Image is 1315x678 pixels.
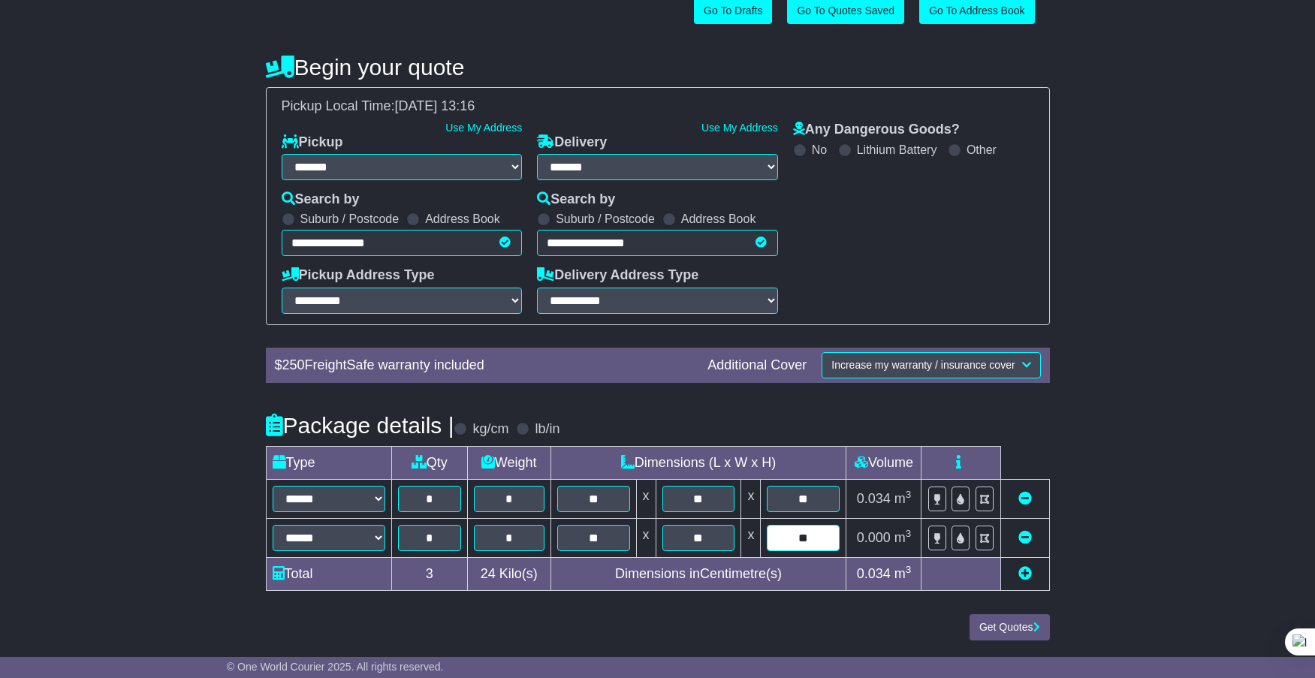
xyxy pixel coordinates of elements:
label: Delivery Address Type [537,267,698,284]
label: kg/cm [472,421,508,438]
td: Weight [467,446,550,479]
td: Dimensions in Centimetre(s) [550,557,846,590]
span: 24 [481,566,496,581]
a: Remove this item [1018,530,1032,545]
span: 0.000 [857,530,891,545]
td: Volume [846,446,921,479]
label: Any Dangerous Goods? [793,122,960,138]
sup: 3 [906,528,912,539]
span: m [894,530,912,545]
td: Dimensions (L x W x H) [550,446,846,479]
label: Suburb / Postcode [300,212,400,226]
h4: Begin your quote [266,55,1050,80]
span: 250 [282,357,305,372]
a: Use My Address [701,122,778,134]
label: lb/in [535,421,559,438]
label: Address Book [425,212,500,226]
td: x [741,518,761,557]
label: Address Book [681,212,756,226]
label: Other [967,143,997,157]
sup: 3 [906,564,912,575]
label: Delivery [537,134,607,151]
sup: 3 [906,489,912,500]
div: Pickup Local Time: [274,98,1042,115]
td: Qty [391,446,467,479]
td: x [636,479,656,518]
span: 0.034 [857,566,891,581]
div: Additional Cover [700,357,814,374]
h4: Package details | [266,413,454,438]
label: No [812,143,827,157]
span: m [894,566,912,581]
label: Search by [537,191,615,208]
td: x [636,518,656,557]
label: Lithium Battery [857,143,937,157]
td: Total [266,557,391,590]
button: Increase my warranty / insurance cover [822,352,1040,378]
span: © One World Courier 2025. All rights reserved. [227,661,444,673]
a: Add new item [1018,566,1032,581]
a: Use My Address [445,122,522,134]
a: Remove this item [1018,491,1032,506]
span: [DATE] 13:16 [395,98,475,113]
label: Pickup Address Type [282,267,435,284]
span: m [894,491,912,506]
td: 3 [391,557,467,590]
td: Type [266,446,391,479]
label: Search by [282,191,360,208]
div: $ FreightSafe warranty included [267,357,701,374]
span: 0.034 [857,491,891,506]
label: Pickup [282,134,343,151]
td: x [741,479,761,518]
td: Kilo(s) [467,557,550,590]
button: Get Quotes [970,614,1050,640]
label: Suburb / Postcode [556,212,655,226]
span: Increase my warranty / insurance cover [831,359,1015,371]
